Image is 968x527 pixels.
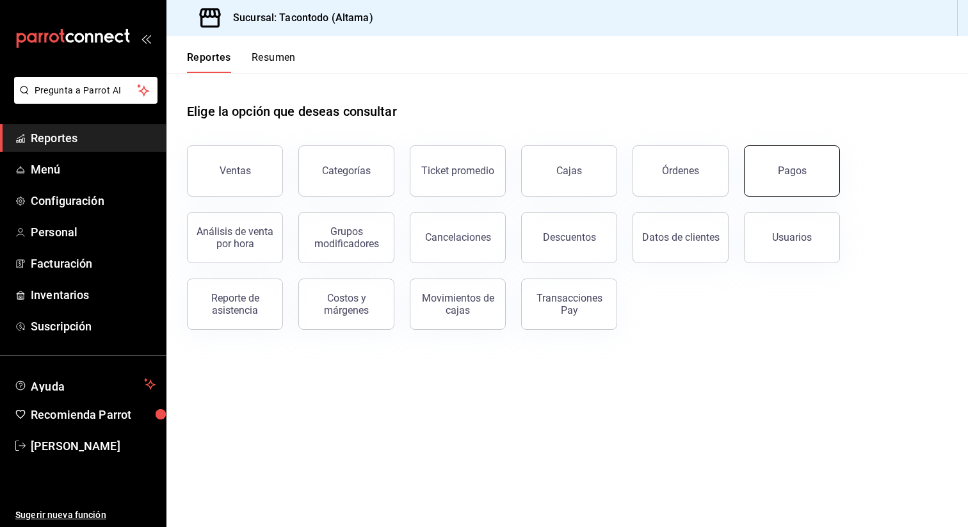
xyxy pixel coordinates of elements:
[187,212,283,263] button: Análisis de venta por hora
[31,129,156,147] span: Reportes
[187,102,397,121] h1: Elige la opción que deseas consultar
[187,51,296,73] div: navigation tabs
[9,93,157,106] a: Pregunta a Parrot AI
[141,33,151,44] button: open_drawer_menu
[187,145,283,197] button: Ventas
[418,292,497,316] div: Movimientos de cajas
[744,145,840,197] button: Pagos
[633,145,729,197] button: Órdenes
[187,51,231,73] button: Reportes
[642,231,720,243] div: Datos de clientes
[223,10,373,26] h3: Sucursal: Tacontodo (Altama)
[298,279,394,330] button: Costos y márgenes
[521,145,617,197] button: Cajas
[31,377,139,392] span: Ayuda
[31,255,156,272] span: Facturación
[31,318,156,335] span: Suscripción
[521,279,617,330] button: Transacciones Pay
[187,279,283,330] button: Reporte de asistencia
[31,286,156,304] span: Inventarios
[252,51,296,73] button: Resumen
[425,231,491,243] div: Cancelaciones
[298,145,394,197] button: Categorías
[410,279,506,330] button: Movimientos de cajas
[778,165,807,177] div: Pagos
[529,292,609,316] div: Transacciones Pay
[31,437,156,455] span: [PERSON_NAME]
[410,212,506,263] button: Cancelaciones
[195,225,275,250] div: Análisis de venta por hora
[195,292,275,316] div: Reporte de asistencia
[307,292,386,316] div: Costos y márgenes
[220,165,251,177] div: Ventas
[31,223,156,241] span: Personal
[322,165,371,177] div: Categorías
[543,231,596,243] div: Descuentos
[15,508,156,522] span: Sugerir nueva función
[14,77,157,104] button: Pregunta a Parrot AI
[31,406,156,423] span: Recomienda Parrot
[662,165,699,177] div: Órdenes
[772,231,812,243] div: Usuarios
[556,165,582,177] div: Cajas
[298,212,394,263] button: Grupos modificadores
[521,212,617,263] button: Descuentos
[633,212,729,263] button: Datos de clientes
[421,165,494,177] div: Ticket promedio
[31,161,156,178] span: Menú
[410,145,506,197] button: Ticket promedio
[31,192,156,209] span: Configuración
[35,84,138,97] span: Pregunta a Parrot AI
[744,212,840,263] button: Usuarios
[307,225,386,250] div: Grupos modificadores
